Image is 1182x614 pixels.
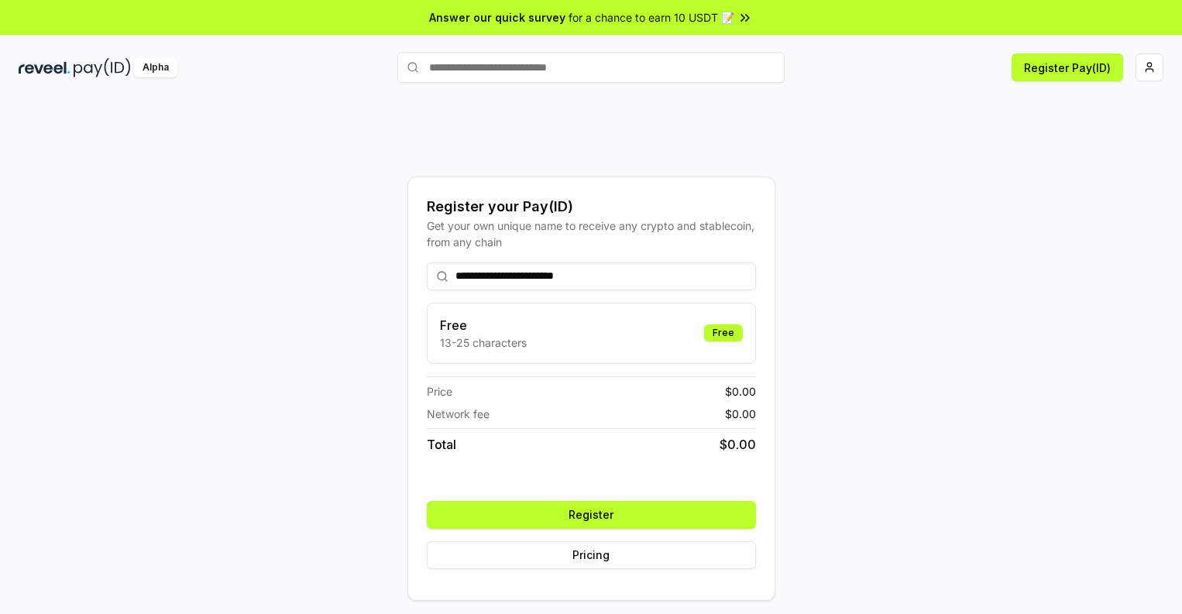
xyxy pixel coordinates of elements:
[440,316,527,334] h3: Free
[19,58,70,77] img: reveel_dark
[720,435,756,454] span: $ 0.00
[725,383,756,400] span: $ 0.00
[134,58,177,77] div: Alpha
[725,406,756,422] span: $ 0.00
[427,406,490,422] span: Network fee
[440,334,527,351] p: 13-25 characters
[569,9,734,26] span: for a chance to earn 10 USDT 📝
[427,541,756,569] button: Pricing
[427,435,456,454] span: Total
[429,9,565,26] span: Answer our quick survey
[427,196,756,218] div: Register your Pay(ID)
[704,324,743,341] div: Free
[427,218,756,250] div: Get your own unique name to receive any crypto and stablecoin, from any chain
[1012,53,1123,81] button: Register Pay(ID)
[427,501,756,529] button: Register
[74,58,131,77] img: pay_id
[427,383,452,400] span: Price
